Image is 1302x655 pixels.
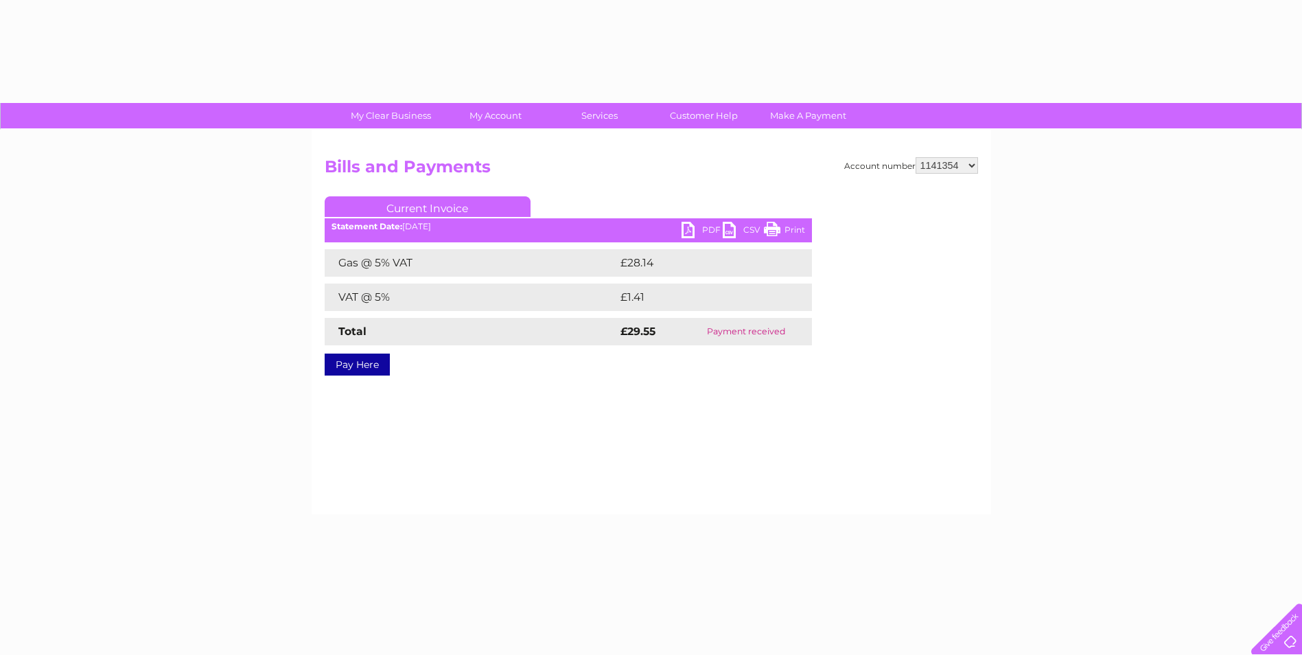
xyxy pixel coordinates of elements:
td: £28.14 [617,249,783,277]
td: Gas @ 5% VAT [325,249,617,277]
div: Account number [844,157,978,174]
a: Current Invoice [325,196,531,217]
strong: Total [338,325,367,338]
a: Pay Here [325,354,390,376]
a: My Account [439,103,552,128]
td: VAT @ 5% [325,284,617,311]
div: [DATE] [325,222,812,231]
a: Make A Payment [752,103,865,128]
a: Print [764,222,805,242]
b: Statement Date: [332,221,402,231]
a: Customer Help [647,103,760,128]
h2: Bills and Payments [325,157,978,183]
strong: £29.55 [620,325,655,338]
a: Services [543,103,656,128]
a: PDF [682,222,723,242]
a: My Clear Business [334,103,447,128]
td: £1.41 [617,284,776,311]
a: CSV [723,222,764,242]
td: Payment received [681,318,811,345]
